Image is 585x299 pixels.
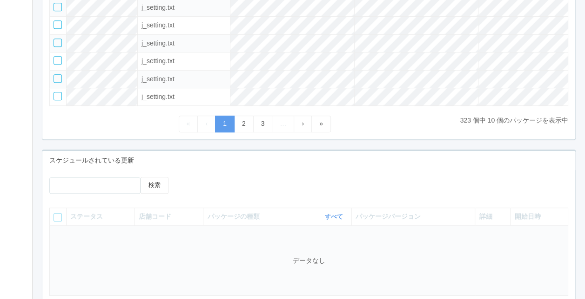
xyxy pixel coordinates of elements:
[70,213,103,220] span: ステータス
[141,3,226,13] div: ksdpackage.tablefilter.jsetting
[356,213,421,220] span: パッケージバージョン
[141,92,226,102] div: ksdpackage.tablefilter.jsetting
[311,116,331,132] a: Last
[141,177,168,194] button: 検索
[294,116,312,132] a: Next
[50,226,568,296] td: データなし
[479,212,506,221] div: 詳細
[141,74,226,84] div: ksdpackage.tablefilter.jsetting
[141,56,226,66] div: ksdpackage.tablefilter.jsetting
[325,213,345,220] a: すべて
[42,151,575,170] div: スケジュールされている更新
[207,212,262,221] span: パッケージの種類
[460,116,568,125] p: 323 個中 10 個のパッケージを表示中
[141,20,226,30] div: ksdpackage.tablefilter.jsetting
[234,116,254,132] a: 2
[139,212,199,221] div: 店舗コード
[141,39,226,48] div: ksdpackage.tablefilter.jsetting
[253,116,273,132] a: 3
[514,213,540,220] span: 開始日時
[302,120,304,127] span: Next
[215,116,235,132] a: 1
[319,120,323,127] span: Last
[1,26,32,54] a: ドキュメントを管理
[323,212,348,221] button: すべて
